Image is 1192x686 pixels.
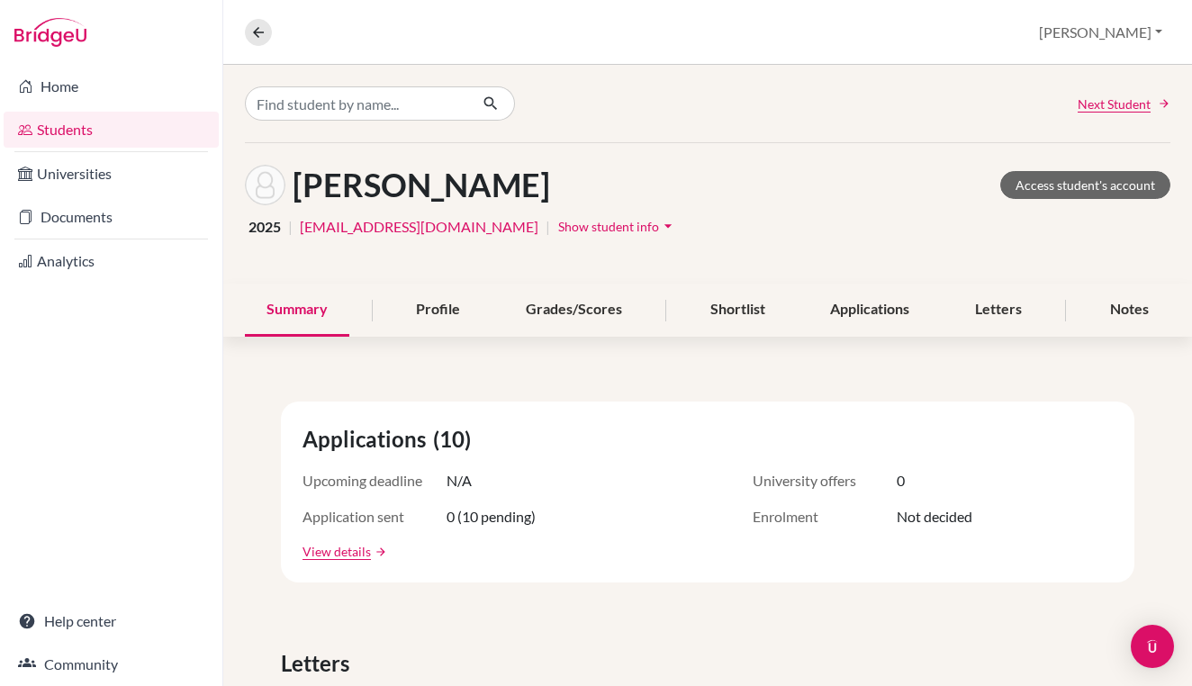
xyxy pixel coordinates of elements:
span: Not decided [897,506,972,528]
div: Letters [953,284,1043,337]
span: Letters [281,647,357,680]
span: | [288,216,293,238]
a: Analytics [4,243,219,279]
span: N/A [447,470,472,492]
span: Next Student [1078,95,1151,113]
input: Find student by name... [245,86,468,121]
span: Applications [303,423,433,456]
a: Next Student [1078,95,1170,113]
h1: [PERSON_NAME] [293,166,550,204]
i: arrow_drop_down [659,217,677,235]
span: | [546,216,550,238]
span: Upcoming deadline [303,470,447,492]
div: Grades/Scores [504,284,644,337]
a: Universities [4,156,219,192]
div: Notes [1088,284,1170,337]
a: View details [303,542,371,561]
a: Access student's account [1000,171,1170,199]
a: Help center [4,603,219,639]
button: Show student infoarrow_drop_down [557,212,678,240]
span: 0 (10 pending) [447,506,536,528]
a: Community [4,646,219,682]
div: Applications [808,284,931,337]
span: Application sent [303,506,447,528]
div: Summary [245,284,349,337]
span: Enrolment [753,506,897,528]
a: Home [4,68,219,104]
span: 0 [897,470,905,492]
div: Open Intercom Messenger [1131,625,1174,668]
a: Documents [4,199,219,235]
a: arrow_forward [371,546,387,558]
span: (10) [433,423,478,456]
img: Bridge-U [14,18,86,47]
a: [EMAIL_ADDRESS][DOMAIN_NAME] [300,216,538,238]
img: Dorottya Kovács's avatar [245,165,285,205]
button: [PERSON_NAME] [1031,15,1170,50]
span: Show student info [558,219,659,234]
span: University offers [753,470,897,492]
span: 2025 [248,216,281,238]
a: Students [4,112,219,148]
div: Profile [394,284,482,337]
div: Shortlist [689,284,787,337]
